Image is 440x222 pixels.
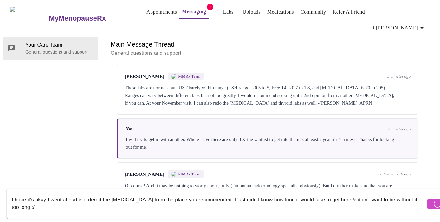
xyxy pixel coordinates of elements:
a: Refer a Friend [333,8,365,16]
span: a few seconds ago [380,172,411,177]
a: Labs [223,8,234,16]
span: 5 minutes ago [387,74,411,79]
a: Appointments [146,8,177,16]
h6: Main Message Thread [111,39,425,49]
span: MMRx Team [178,74,200,79]
div: I will try to get in with another. Where I live there are only 3 & the waitlist to get into them ... [126,136,411,151]
img: MyMenopauseRx Logo [10,7,48,30]
span: 2 minutes ago [387,127,411,132]
a: Medications [267,8,294,16]
div: Your Care TeamGeneral questions and support [3,37,98,60]
img: MMRX [171,172,176,177]
textarea: Send a message about your appointment [12,193,426,214]
button: Uploads [240,6,263,18]
button: Refer a Friend [330,6,368,18]
h3: MyMenopauseRx [49,14,106,22]
a: Messaging [182,7,206,16]
button: Hi [PERSON_NAME] [367,22,428,34]
span: MMRx Team [178,172,200,177]
button: Messaging [179,5,209,19]
button: Appointments [144,6,179,18]
a: Uploads [243,8,261,16]
a: MyMenopauseRx [48,7,131,29]
img: MMRX [171,74,176,79]
span: 1 [207,4,213,10]
button: Community [298,6,329,18]
span: [PERSON_NAME] [125,172,164,177]
button: Medications [265,6,296,18]
span: Your Care Team [25,41,93,49]
p: General questions and support [25,49,93,55]
span: [PERSON_NAME] [125,74,164,79]
a: Community [301,8,326,16]
p: General questions and support [111,49,425,57]
div: Of course! And it may be nothing to worry about, truly (I'm not an endocrinology specialist obvio... [125,182,411,197]
button: Labs [218,6,238,18]
span: You [126,126,134,132]
span: Hi [PERSON_NAME] [369,23,426,32]
div: These labs are normal- but JUST barely within range (TSH range is 0.5 to 5, Free T4 is 0.7 to 1.8... [125,84,411,107]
